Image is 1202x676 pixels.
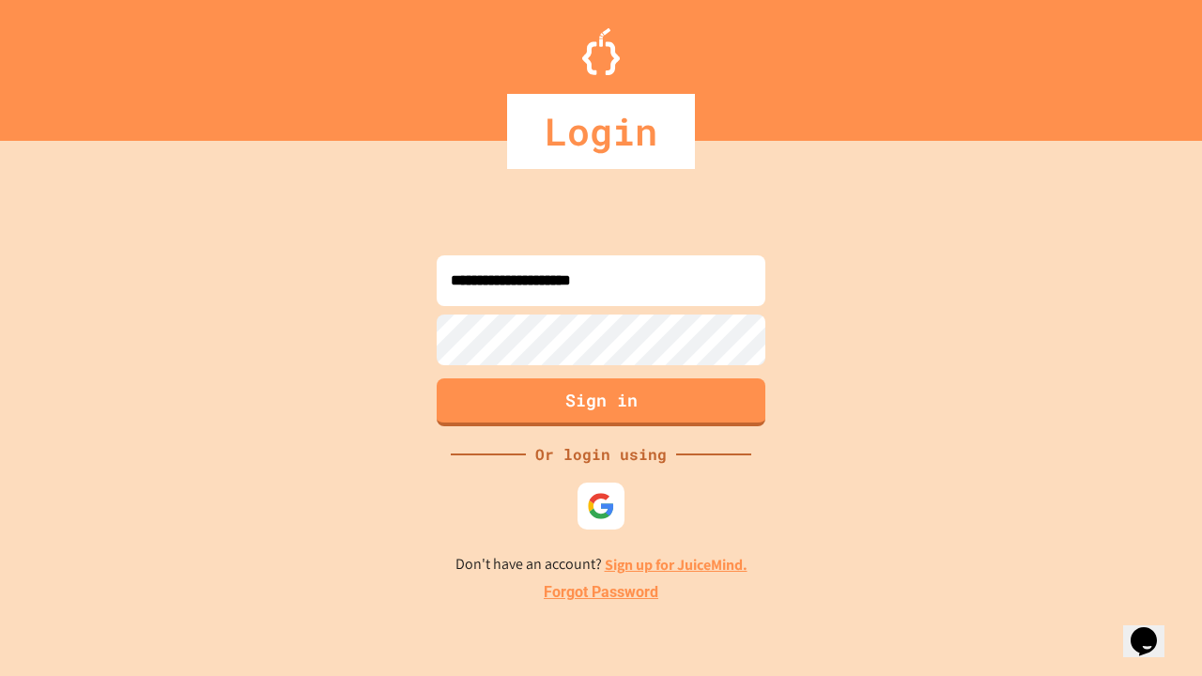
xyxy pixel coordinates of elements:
img: Logo.svg [582,28,620,75]
div: Login [507,94,695,169]
a: Forgot Password [544,581,658,604]
div: Or login using [526,443,676,466]
img: google-icon.svg [587,492,615,520]
a: Sign up for JuiceMind. [605,555,747,575]
button: Sign in [437,378,765,426]
p: Don't have an account? [455,553,747,576]
iframe: chat widget [1123,601,1183,657]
